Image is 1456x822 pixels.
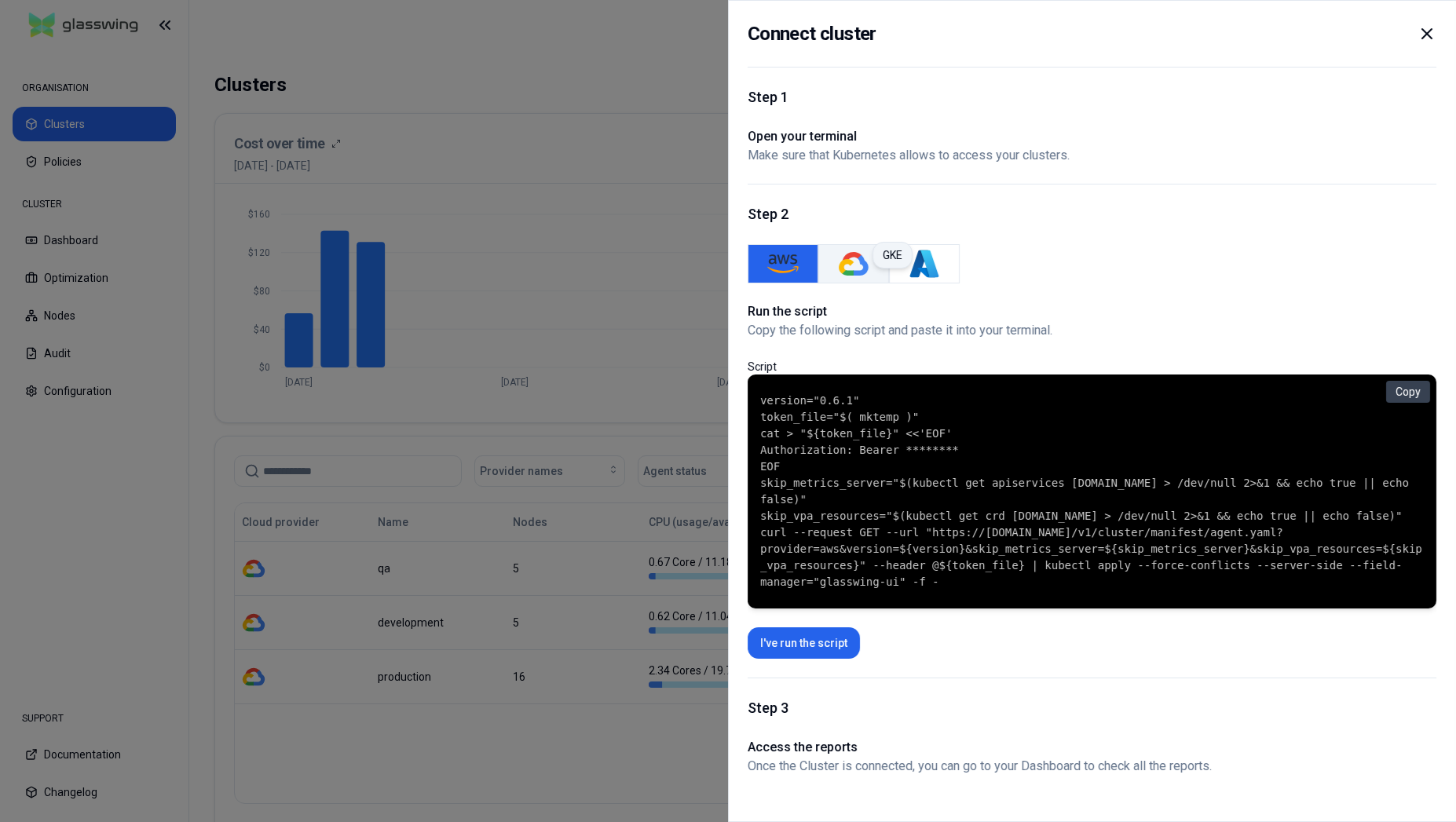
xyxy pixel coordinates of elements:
p: Once the Cluster is connected, you can go to your Dashboard to check all the reports. [748,757,1436,776]
code: version="0.6.1" token_file="$( mktemp )" cat > "${token_file}" <<'EOF' Authorization: Bearer ****... [760,393,1424,590]
h1: Run the script [748,302,1436,321]
button: AWS [748,244,818,283]
h1: Open your terminal [748,127,1070,146]
button: Copy [1386,381,1430,403]
h1: Step 1 [748,86,1436,108]
button: I've run the script [748,627,860,659]
h1: Step 3 [748,697,1436,719]
img: Azure [909,248,940,279]
h1: Access the reports [748,738,1436,757]
p: Script [748,359,1436,374]
p: Copy the following script and paste it into your terminal. [748,321,1436,340]
h2: Connect cluster [748,20,876,48]
p: GKE [883,247,902,263]
button: GKE [818,244,889,283]
img: GKE [838,248,869,279]
button: Azure [889,244,960,283]
h1: Step 2 [748,203,1436,225]
img: AWS [767,248,799,279]
p: Make sure that Kubernetes allows to access your clusters. [748,146,1070,165]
